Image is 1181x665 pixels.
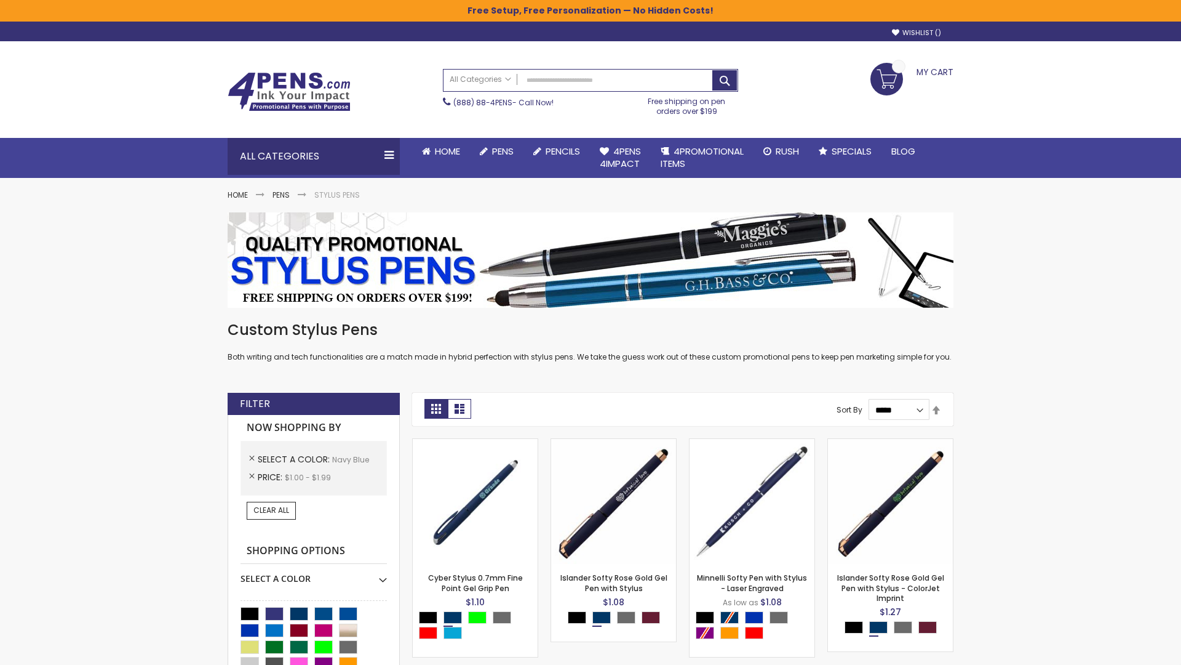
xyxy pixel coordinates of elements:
[241,564,387,585] div: Select A Color
[413,439,538,564] img: Cyber Stylus 0.7mm Fine Point Gel Grip Pen-Navy Blue
[443,70,517,90] a: All Categories
[697,573,807,593] a: Minnelli Softy Pen with Stylus - Laser Engraved
[453,97,512,108] a: (888) 88-4PENS
[635,92,739,116] div: Free shipping on pen orders over $199
[745,627,763,639] div: Red
[869,621,888,634] div: Navy Blue
[769,611,788,624] div: Grey
[443,627,462,639] div: Turquoise
[241,538,387,565] strong: Shopping Options
[894,621,912,634] div: Grey
[228,320,953,340] h1: Custom Stylus Pens
[228,190,248,200] a: Home
[468,611,487,624] div: Lime Green
[832,145,872,158] span: Specials
[837,405,862,415] label: Sort By
[228,72,351,111] img: 4Pens Custom Pens and Promotional Products
[592,611,611,624] div: Navy Blue
[845,621,943,637] div: Select A Color
[258,453,332,465] span: Select A Color
[453,97,554,108] span: - Call Now!
[696,611,814,642] div: Select A Color
[776,145,799,158] span: Rush
[828,438,953,449] a: Islander Softy Rose Gold Gel Pen with Stylus - ColorJet Imprint-Navy Blue
[412,138,470,165] a: Home
[228,212,953,308] img: Stylus Pens
[443,611,462,624] div: Navy Blue
[272,190,290,200] a: Pens
[551,439,676,564] img: Islander Softy Rose Gold Gel Pen with Stylus-Navy Blue
[723,597,758,608] span: As low as
[419,611,538,642] div: Select A Color
[590,138,651,178] a: 4Pens4impact
[696,611,714,624] div: Black
[754,138,809,165] a: Rush
[523,138,590,165] a: Pencils
[413,438,538,449] a: Cyber Stylus 0.7mm Fine Point Gel Grip Pen-Navy Blue
[745,611,763,624] div: Blue
[828,439,953,564] img: Islander Softy Rose Gold Gel Pen with Stylus - ColorJet Imprint-Navy Blue
[466,596,485,608] span: $1.10
[247,502,296,519] a: Clear All
[560,573,667,593] a: Islander Softy Rose Gold Gel Pen with Stylus
[314,190,360,200] strong: Stylus Pens
[603,596,624,608] span: $1.08
[332,454,369,465] span: Navy Blue
[720,627,739,639] div: Orange
[568,611,586,624] div: Black
[285,472,331,483] span: $1.00 - $1.99
[568,611,666,627] div: Select A Color
[880,606,901,618] span: $1.27
[690,438,814,449] a: Minnelli Softy Pen with Stylus - Laser Engraved-Navy Blue
[424,399,448,419] strong: Grid
[493,611,511,624] div: Grey
[760,596,782,608] span: $1.08
[470,138,523,165] a: Pens
[428,573,523,593] a: Cyber Stylus 0.7mm Fine Point Gel Grip Pen
[881,138,925,165] a: Blog
[600,145,641,170] span: 4Pens 4impact
[809,138,881,165] a: Specials
[240,397,270,411] strong: Filter
[891,145,915,158] span: Blog
[617,611,635,624] div: Grey
[918,621,937,634] div: Dark Red
[837,573,944,603] a: Islander Softy Rose Gold Gel Pen with Stylus - ColorJet Imprint
[241,415,387,441] strong: Now Shopping by
[551,438,676,449] a: Islander Softy Rose Gold Gel Pen with Stylus-Navy Blue
[450,75,511,84] span: All Categories
[253,505,289,515] span: Clear All
[228,138,400,175] div: All Categories
[228,320,953,363] div: Both writing and tech functionalities are a match made in hybrid perfection with stylus pens. We ...
[435,145,460,158] span: Home
[642,611,660,624] div: Dark Red
[546,145,580,158] span: Pencils
[492,145,514,158] span: Pens
[845,621,863,634] div: Black
[419,627,437,639] div: Red
[892,28,941,38] a: Wishlist
[419,611,437,624] div: Black
[258,471,285,483] span: Price
[690,439,814,564] img: Minnelli Softy Pen with Stylus - Laser Engraved-Navy Blue
[651,138,754,178] a: 4PROMOTIONALITEMS
[661,145,744,170] span: 4PROMOTIONAL ITEMS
